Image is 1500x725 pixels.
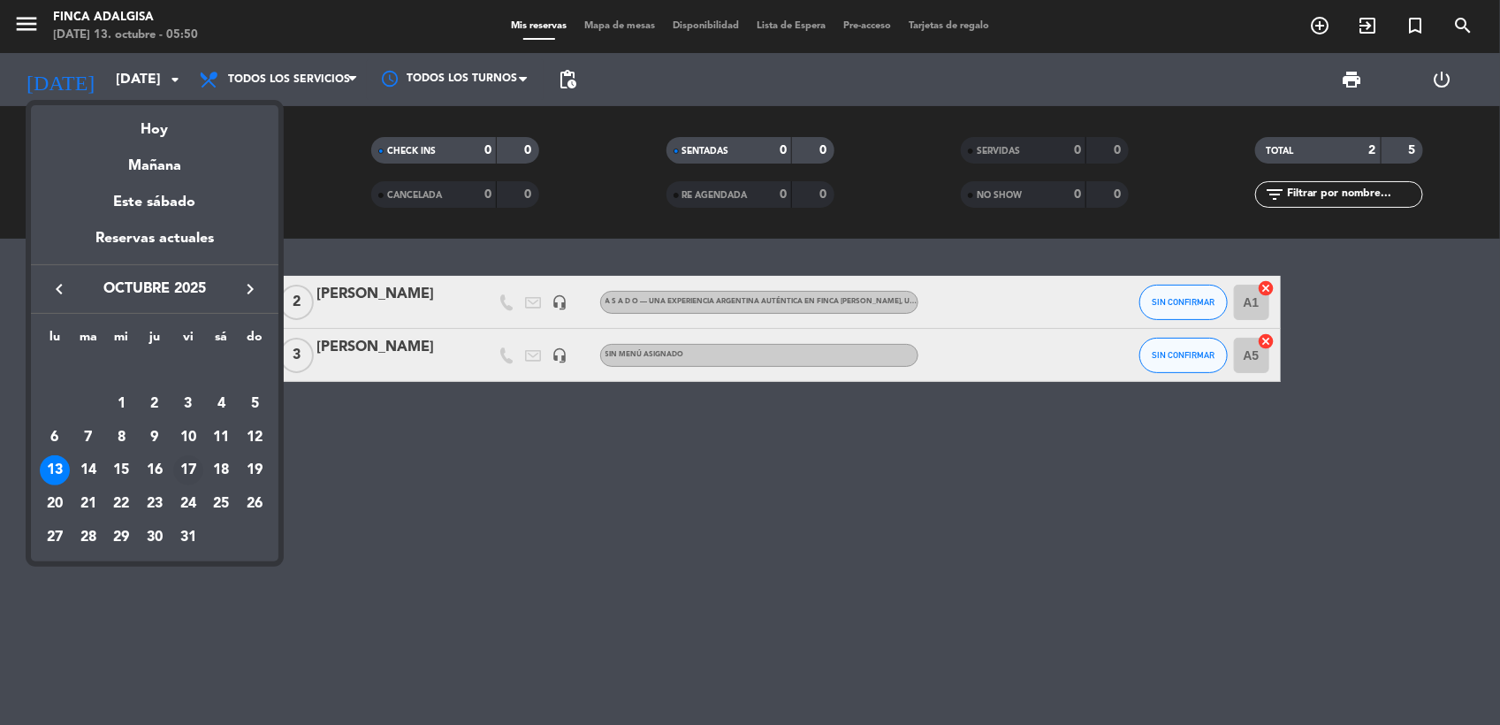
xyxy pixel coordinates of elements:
button: keyboard_arrow_left [43,278,75,301]
div: 27 [40,523,70,553]
td: 25 de octubre de 2025 [205,487,239,521]
div: 24 [173,489,203,519]
div: Mañana [31,141,278,178]
div: 9 [140,423,170,453]
div: 14 [73,455,103,485]
div: 29 [106,523,136,553]
td: 6 de octubre de 2025 [38,421,72,454]
td: 31 de octubre de 2025 [171,521,205,554]
td: 15 de octubre de 2025 [104,454,138,488]
th: jueves [138,327,171,355]
div: 30 [140,523,170,553]
div: 22 [106,489,136,519]
td: 5 de octubre de 2025 [238,387,271,421]
div: 13 [40,455,70,485]
div: 25 [206,489,236,519]
th: domingo [238,327,271,355]
td: 12 de octubre de 2025 [238,421,271,454]
div: 11 [206,423,236,453]
div: 28 [73,523,103,553]
i: keyboard_arrow_left [49,279,70,300]
th: miércoles [104,327,138,355]
td: 3 de octubre de 2025 [171,387,205,421]
div: Este sábado [31,178,278,227]
div: 12 [240,423,270,453]
td: 2 de octubre de 2025 [138,387,171,421]
td: 28 de octubre de 2025 [72,521,105,554]
div: 3 [173,389,203,419]
th: viernes [171,327,205,355]
td: 30 de octubre de 2025 [138,521,171,554]
td: 16 de octubre de 2025 [138,454,171,488]
span: octubre 2025 [75,278,234,301]
div: 26 [240,489,270,519]
td: 23 de octubre de 2025 [138,487,171,521]
div: 6 [40,423,70,453]
div: 31 [173,523,203,553]
div: 15 [106,455,136,485]
th: martes [72,327,105,355]
div: 5 [240,389,270,419]
div: 8 [106,423,136,453]
div: Hoy [31,105,278,141]
td: 21 de octubre de 2025 [72,487,105,521]
td: 20 de octubre de 2025 [38,487,72,521]
td: 19 de octubre de 2025 [238,454,271,488]
td: 27 de octubre de 2025 [38,521,72,554]
td: 17 de octubre de 2025 [171,454,205,488]
div: 1 [106,389,136,419]
th: lunes [38,327,72,355]
div: 4 [206,389,236,419]
div: Reservas actuales [31,227,278,263]
td: 14 de octubre de 2025 [72,454,105,488]
th: sábado [205,327,239,355]
td: OCT. [38,355,271,388]
div: 16 [140,455,170,485]
td: 13 de octubre de 2025 [38,454,72,488]
td: 22 de octubre de 2025 [104,487,138,521]
div: 18 [206,455,236,485]
div: 20 [40,489,70,519]
td: 10 de octubre de 2025 [171,421,205,454]
div: 17 [173,455,203,485]
td: 29 de octubre de 2025 [104,521,138,554]
td: 1 de octubre de 2025 [104,387,138,421]
div: 21 [73,489,103,519]
td: 11 de octubre de 2025 [205,421,239,454]
i: keyboard_arrow_right [240,279,261,300]
td: 18 de octubre de 2025 [205,454,239,488]
button: keyboard_arrow_right [234,278,266,301]
td: 7 de octubre de 2025 [72,421,105,454]
div: 10 [173,423,203,453]
td: 9 de octubre de 2025 [138,421,171,454]
td: 8 de octubre de 2025 [104,421,138,454]
div: 2 [140,389,170,419]
div: 19 [240,455,270,485]
div: 23 [140,489,170,519]
div: 7 [73,423,103,453]
td: 4 de octubre de 2025 [205,387,239,421]
td: 24 de octubre de 2025 [171,487,205,521]
td: 26 de octubre de 2025 [238,487,271,521]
